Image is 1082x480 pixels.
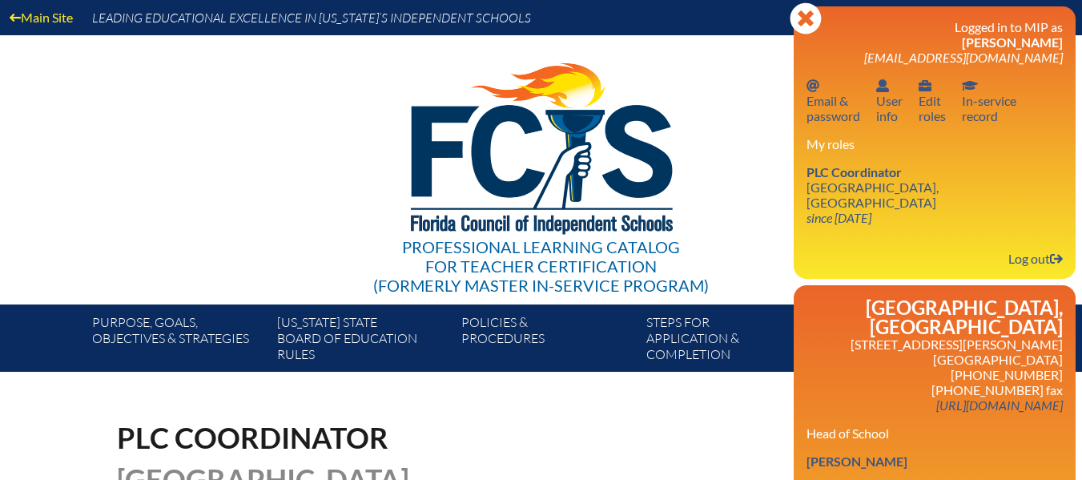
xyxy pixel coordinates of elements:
svg: User info [876,79,889,92]
a: Email passwordEmail &password [800,75,867,127]
span: PLC Coordinator [806,164,902,179]
span: [EMAIL_ADDRESS][DOMAIN_NAME] [864,50,1063,65]
h2: [GEOGRAPHIC_DATA], [GEOGRAPHIC_DATA] [806,298,1063,337]
a: User infoEditroles [912,75,952,127]
i: since [DATE] [806,210,871,225]
span: PLC Coordinator [117,420,388,455]
h3: My roles [806,136,1063,151]
div: Professional Learning Catalog (formerly Master In-service Program) [373,237,709,295]
a: Main Site [3,6,79,28]
svg: Close [790,2,822,34]
a: [US_STATE] StateBoard of Education rules [271,311,455,372]
h3: Logged in to MIP as [806,19,1063,65]
svg: Log out [1050,252,1063,265]
svg: User info [919,79,931,92]
svg: In-service record [962,79,978,92]
a: Purpose, goals,objectives & strategies [86,311,270,372]
a: Steps forapplication & completion [640,311,824,372]
a: In-service recordIn-servicerecord [955,75,1023,127]
span: [PERSON_NAME] [962,34,1063,50]
a: User infoUserinfo [870,75,909,127]
span: for Teacher Certification [425,256,657,276]
p: [STREET_ADDRESS][PERSON_NAME] [GEOGRAPHIC_DATA] [PHONE_NUMBER] [PHONE_NUMBER] fax [806,337,1063,413]
a: Policies &Procedures [455,311,639,372]
a: Professional Learning Catalog for Teacher Certification(formerly Master In-service Program) [367,32,715,298]
h3: Head of School [806,426,1063,441]
a: PLC Coordinator [GEOGRAPHIC_DATA], [GEOGRAPHIC_DATA] since [DATE] [800,161,1069,228]
a: Log outLog out [1002,248,1069,269]
img: FCISlogo221.eps [376,35,706,254]
a: [URL][DOMAIN_NAME] [930,394,1069,416]
a: [PERSON_NAME] [800,450,914,472]
svg: Email password [806,79,819,92]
